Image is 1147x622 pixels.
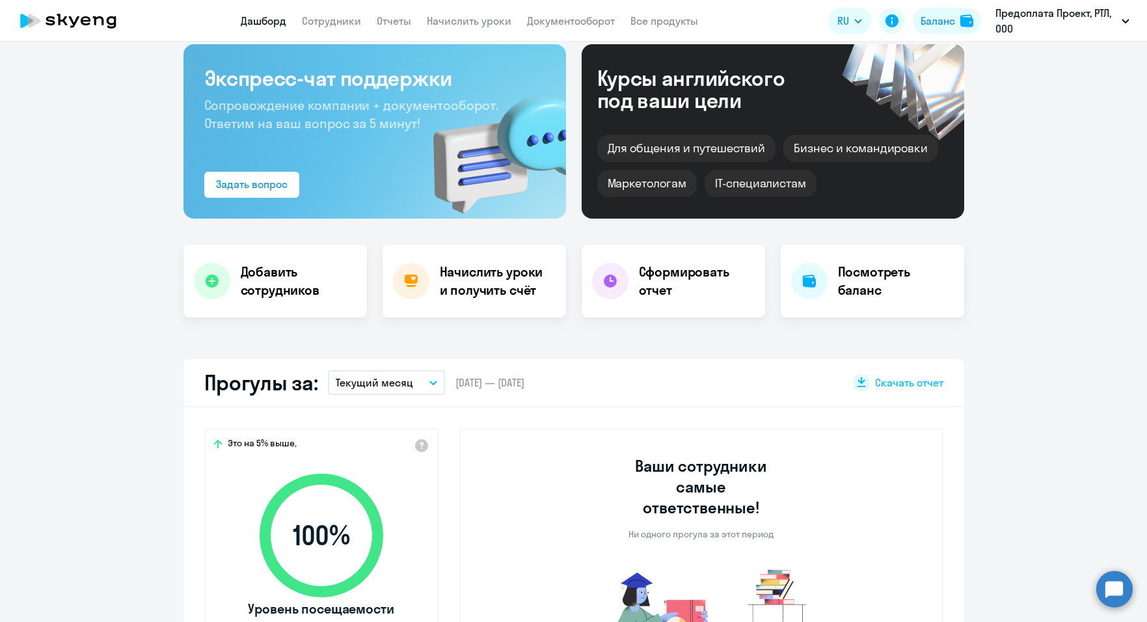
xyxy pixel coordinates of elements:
[960,14,973,27] img: balance
[989,5,1136,36] button: Предоплата Проект, РТЛ, ООО
[377,14,411,27] a: Отчеты
[247,520,396,551] span: 100 %
[336,375,413,390] p: Текущий месяц
[597,135,776,162] div: Для общения и путешествий
[328,370,445,395] button: Текущий месяц
[216,176,288,192] div: Задать вопрос
[875,375,943,390] span: Скачать отчет
[302,14,361,27] a: Сотрудники
[995,5,1116,36] p: Предоплата Проект, РТЛ, ООО
[241,14,286,27] a: Дашборд
[705,170,816,197] div: IT-специалистам
[921,13,955,29] div: Баланс
[414,72,566,219] img: bg-img
[783,135,938,162] div: Бизнес и командировки
[241,263,357,299] h4: Добавить сотрудников
[204,370,318,396] h2: Прогулы за:
[838,263,954,299] h4: Посмотреть баланс
[204,65,545,91] h3: Экспресс-чат поддержки
[204,97,498,131] span: Сопровождение компании + документооборот. Ответим на ваш вопрос за 5 минут!
[597,67,820,111] div: Курсы английского под ваши цели
[617,455,785,518] h3: Ваши сотрудники самые ответственные!
[913,8,981,34] button: Балансbalance
[440,263,553,299] h4: Начислить уроки и получить счёт
[228,437,297,453] span: Это на 5% выше,
[455,375,524,390] span: [DATE] — [DATE]
[427,14,511,27] a: Начислить уроки
[639,263,755,299] h4: Сформировать отчет
[204,172,299,198] button: Задать вопрос
[630,14,698,27] a: Все продукты
[628,528,774,540] p: Ни одного прогула за этот период
[837,13,849,29] span: RU
[597,170,697,197] div: Маркетологам
[828,8,871,34] button: RU
[527,14,615,27] a: Документооборот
